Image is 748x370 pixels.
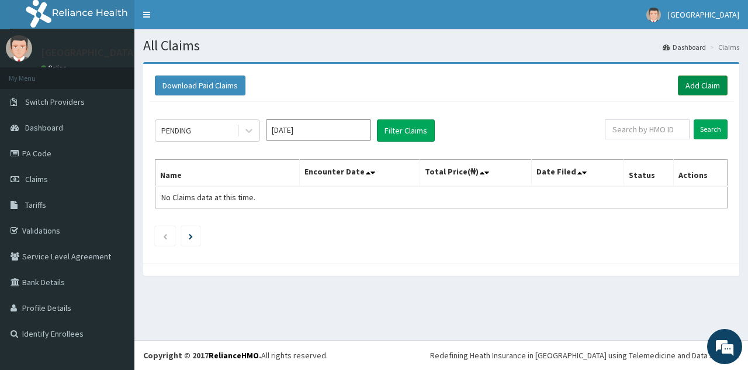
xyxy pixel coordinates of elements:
img: User Image [646,8,661,22]
span: Switch Providers [25,97,85,107]
a: Add Claim [678,76,728,95]
span: Claims [25,174,48,184]
button: Filter Claims [377,119,435,142]
a: Dashboard [663,42,706,52]
a: RelianceHMO [209,350,259,361]
div: Redefining Heath Insurance in [GEOGRAPHIC_DATA] using Telemedicine and Data Science! [430,350,739,361]
button: Download Paid Claims [155,76,245,95]
span: [GEOGRAPHIC_DATA] [668,9,739,20]
th: Status [624,160,673,187]
input: Select Month and Year [266,119,371,141]
th: Encounter Date [299,160,420,187]
li: Claims [707,42,739,52]
input: Search [694,119,728,139]
img: User Image [6,35,32,61]
div: PENDING [161,125,191,136]
th: Date Filed [531,160,624,187]
h1: All Claims [143,38,739,53]
p: [GEOGRAPHIC_DATA] [41,47,137,58]
a: Previous page [162,231,168,241]
strong: Copyright © 2017 . [143,350,261,361]
span: Tariffs [25,200,46,210]
th: Name [155,160,300,187]
a: Next page [189,231,193,241]
footer: All rights reserved. [134,340,748,370]
th: Actions [673,160,727,187]
a: Online [41,64,69,72]
span: Dashboard [25,122,63,133]
input: Search by HMO ID [605,119,690,139]
th: Total Price(₦) [420,160,531,187]
span: No Claims data at this time. [161,192,255,203]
